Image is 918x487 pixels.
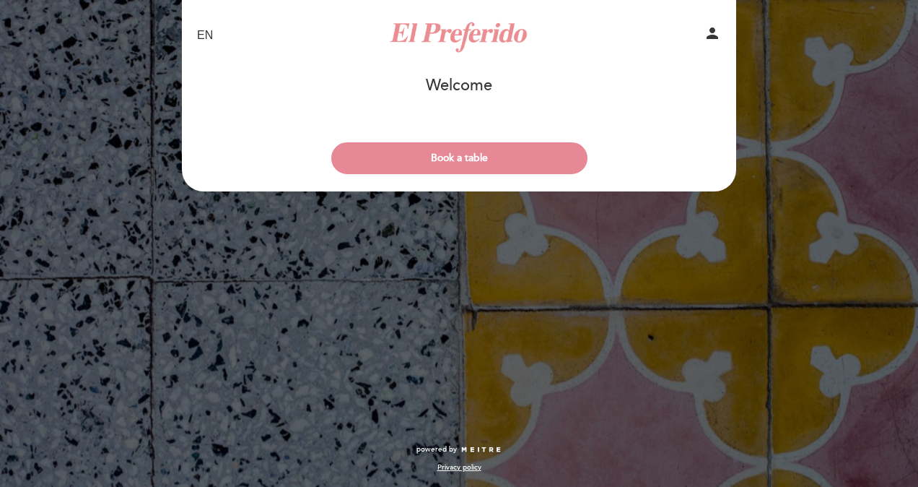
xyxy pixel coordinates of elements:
[416,444,457,454] span: powered by
[437,462,481,473] a: Privacy policy
[369,16,549,56] a: El Preferido
[416,444,502,454] a: powered by
[426,77,492,95] h1: Welcome
[704,25,721,47] button: person
[704,25,721,42] i: person
[331,142,587,174] button: Book a table
[460,447,502,454] img: MEITRE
